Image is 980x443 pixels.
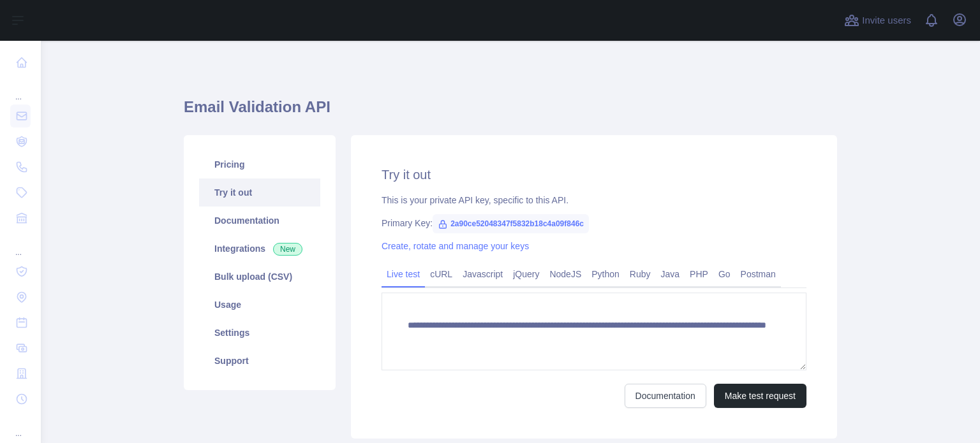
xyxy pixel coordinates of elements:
[656,264,685,284] a: Java
[199,319,320,347] a: Settings
[544,264,586,284] a: NodeJS
[382,264,425,284] a: Live test
[199,291,320,319] a: Usage
[199,150,320,178] a: Pricing
[586,264,625,284] a: Python
[736,264,781,284] a: Postman
[199,235,320,263] a: Integrations New
[425,264,457,284] a: cURL
[273,243,302,256] span: New
[199,178,320,207] a: Try it out
[199,263,320,291] a: Bulk upload (CSV)
[10,413,31,439] div: ...
[199,207,320,235] a: Documentation
[382,166,806,184] h2: Try it out
[199,347,320,375] a: Support
[184,97,837,127] h1: Email Validation API
[842,10,914,31] button: Invite users
[862,13,911,28] span: Invite users
[382,194,806,207] div: This is your private API key, specific to this API.
[714,384,806,408] button: Make test request
[382,217,806,229] div: Primary Key:
[625,384,706,408] a: Documentation
[508,264,544,284] a: jQuery
[457,264,508,284] a: Javascript
[382,241,529,251] a: Create, rotate and manage your keys
[625,264,656,284] a: Ruby
[685,264,713,284] a: PHP
[10,232,31,258] div: ...
[713,264,736,284] a: Go
[10,76,31,102] div: ...
[433,214,589,233] span: 2a90ce52048347f5832b18c4a09f846c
